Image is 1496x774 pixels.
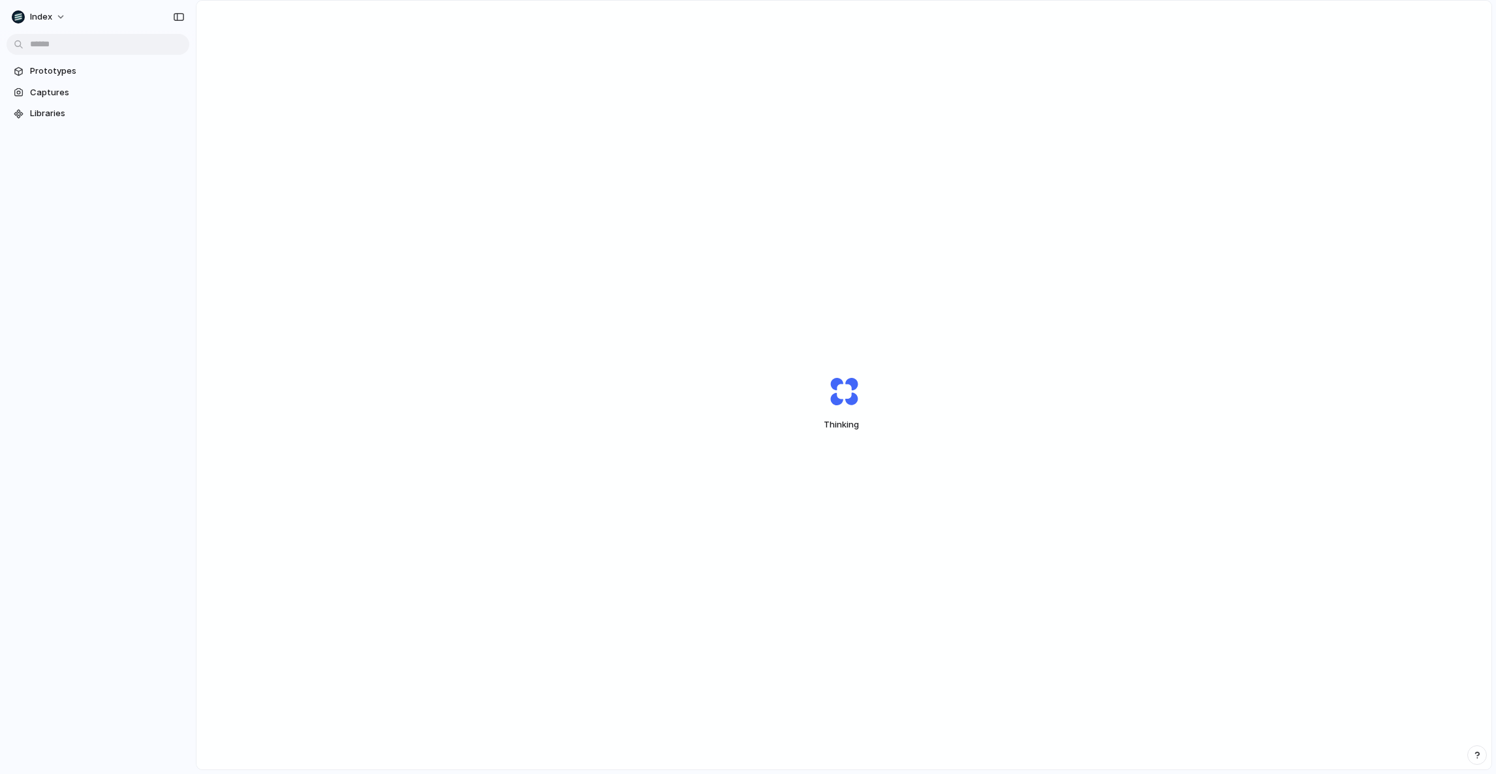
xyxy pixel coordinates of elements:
a: Prototypes [7,61,189,81]
a: Libraries [7,104,189,123]
a: Captures [7,83,189,102]
span: Libraries [30,107,184,120]
span: Index [30,10,52,23]
button: Index [7,7,72,27]
span: Thinking [799,418,889,431]
span: Prototypes [30,65,184,78]
span: Captures [30,86,184,99]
